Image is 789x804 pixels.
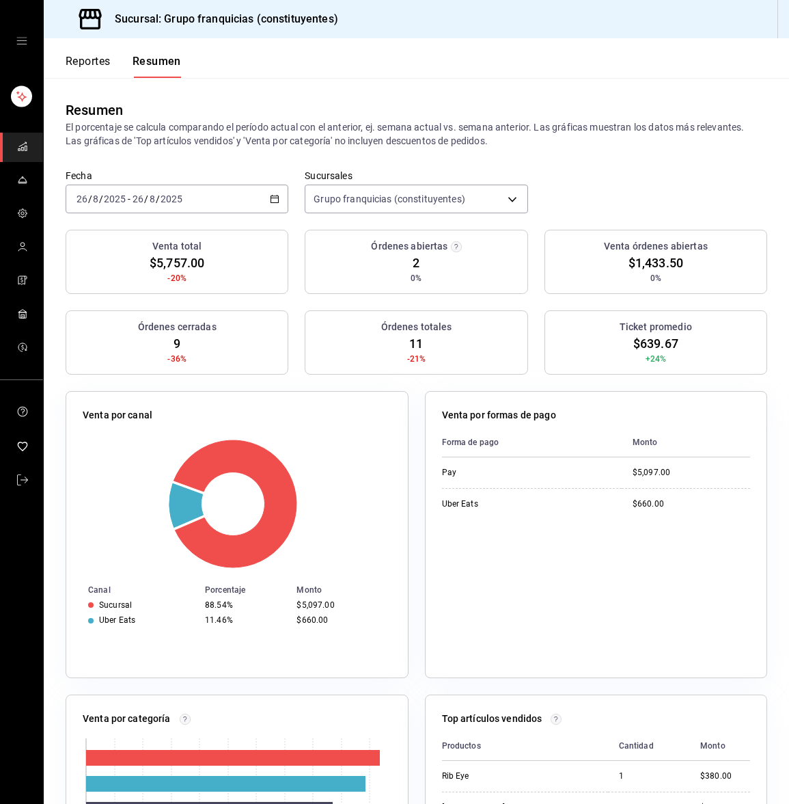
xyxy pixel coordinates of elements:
span: -36% [167,353,186,365]
div: $380.00 [700,770,750,782]
span: +24% [646,353,667,365]
span: Grupo franquicias (constituyentes) [314,192,465,206]
div: 88.54% [205,600,286,610]
h3: Venta órdenes abiertas [604,239,708,254]
label: Sucursales [305,171,527,180]
div: Resumen [66,100,123,120]
span: 11 [409,334,423,353]
h3: Venta total [152,239,202,254]
div: Rib Eye [442,770,551,782]
h3: Sucursal: Grupo franquicias (constituyentes) [104,11,338,27]
div: $5,097.00 [296,600,385,610]
th: Monto [689,732,750,761]
span: / [99,193,103,204]
span: $1,433.50 [628,254,683,272]
span: -21% [407,353,426,365]
th: Porcentaje [199,582,291,598]
p: El porcentaje se calcula comparando el período actual con el anterior, ej. semana actual vs. sema... [66,120,767,148]
th: Monto [622,428,750,457]
span: / [156,193,160,204]
input: ---- [103,193,126,204]
p: Venta por canal [83,408,152,423]
th: Canal [66,582,199,598]
div: $660.00 [633,498,750,510]
div: Uber Eats [99,615,135,625]
input: -- [92,193,99,204]
span: $5,757.00 [150,254,204,272]
span: 0% [411,272,421,284]
span: / [144,193,148,204]
div: Pay [442,467,551,479]
span: / [88,193,92,204]
div: Uber Eats [442,498,551,510]
div: Sucursal [99,600,132,610]
label: Fecha [66,171,288,180]
p: Top artículos vendidos [442,712,542,726]
button: Reportes [66,55,111,78]
div: 1 [619,770,678,782]
p: Venta por formas de pago [442,408,556,423]
th: Forma de pago [442,428,622,457]
span: $639.67 [633,334,678,353]
span: 2 [413,254,419,272]
span: - [128,193,130,204]
h3: Órdenes abiertas [371,239,447,254]
h3: Ticket promedio [620,320,692,334]
p: Venta por categoría [83,712,171,726]
div: $660.00 [296,615,385,625]
button: open drawer [16,36,27,46]
div: navigation tabs [66,55,181,78]
span: 9 [174,334,180,353]
input: ---- [160,193,183,204]
h3: Órdenes cerradas [138,320,217,334]
input: -- [149,193,156,204]
span: -20% [167,272,186,284]
span: 0% [650,272,661,284]
th: Monto [291,582,407,598]
th: Cantidad [608,732,689,761]
button: Resumen [133,55,181,78]
div: 11.46% [205,615,286,625]
th: Productos [442,732,608,761]
input: -- [132,193,144,204]
input: -- [76,193,88,204]
h3: Órdenes totales [381,320,452,334]
div: $5,097.00 [633,467,750,479]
